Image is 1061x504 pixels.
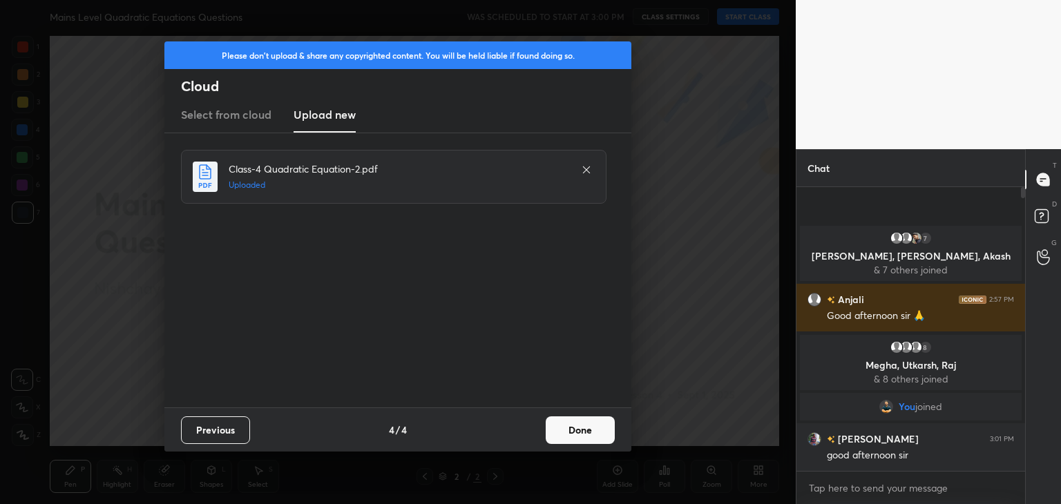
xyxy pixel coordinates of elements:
h6: [PERSON_NAME] [835,432,919,446]
h6: Anjali [835,292,864,307]
h4: 4 [389,423,394,437]
div: good afternoon sir [827,449,1014,463]
img: d84243986e354267bcc07dcb7018cb26.file [879,400,893,414]
img: default.png [890,231,904,245]
p: D [1052,199,1057,209]
img: e70d6b72515b4aa3a58132d8be2c33e2.jpg [909,231,923,245]
img: default.png [909,340,923,354]
span: joined [915,401,942,412]
h4: 4 [401,423,407,437]
div: 2:57 PM [989,295,1014,304]
h5: Uploaded [229,179,567,191]
p: [PERSON_NAME], [PERSON_NAME], Akash [808,251,1013,262]
p: G [1051,238,1057,248]
h2: Cloud [181,77,631,95]
img: iconic-dark.1390631f.png [959,295,986,304]
div: grid [796,223,1025,472]
div: 8 [919,340,933,354]
img: 703036f94e1b4cf2b23fc500cfc230c2.jpg [807,432,821,446]
p: Megha, Utkarsh, Raj [808,360,1013,371]
button: Done [546,416,615,444]
p: Chat [796,150,841,186]
img: no-rating-badge.077c3623.svg [827,296,835,304]
img: default.png [899,340,913,354]
img: no-rating-badge.077c3623.svg [827,436,835,443]
button: Previous [181,416,250,444]
img: default.png [807,293,821,307]
p: T [1053,160,1057,171]
div: 7 [919,231,933,245]
p: & 7 others joined [808,264,1013,275]
p: & 8 others joined [808,374,1013,385]
img: default.png [899,231,913,245]
h4: Class-4 Quadratic Equation-2.pdf [229,162,567,176]
span: You [899,401,915,412]
div: Good afternoon sir 🙏 [827,309,1014,323]
h4: / [396,423,400,437]
div: Please don't upload & share any copyrighted content. You will be held liable if found doing so. [164,41,631,69]
h3: Upload new [294,106,356,123]
img: default.png [890,340,904,354]
div: 3:01 PM [990,435,1014,443]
